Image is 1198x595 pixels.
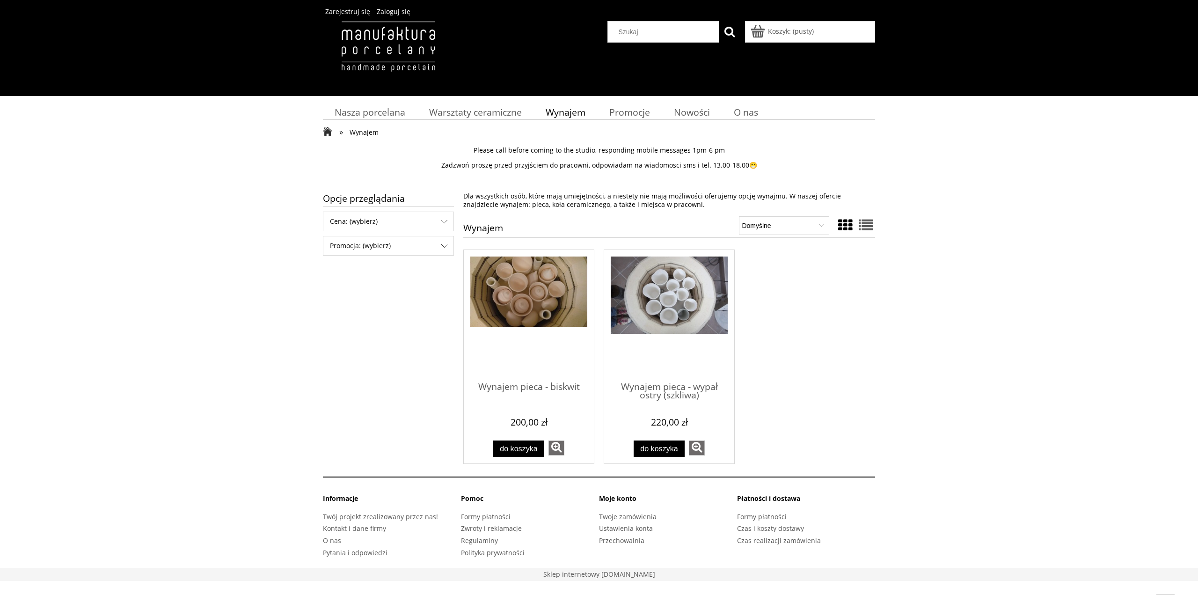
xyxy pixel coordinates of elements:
a: Produkty w koszyku 0. Przejdź do koszyka [752,27,814,36]
input: Szukaj w sklepie [612,22,719,42]
span: » [339,126,343,137]
span: Wynajem pieca - biskwit [470,374,587,402]
span: Promocje [609,106,650,118]
span: Nowości [674,106,710,118]
a: Wynajem [534,103,598,121]
a: Polityka prywatności [461,548,525,557]
span: Wynajem [350,128,379,137]
a: Warsztaty ceramiczne [417,103,534,121]
a: Pytania i odpowiedzi [323,548,387,557]
a: Zwroty i reklamacje [461,524,522,533]
a: Formy płatności [737,512,787,521]
p: Zadzwoń proszę przed przyjściem do pracowni, odpowiadam na wiadomosci sms i tel. 13.00-18.00😁 [323,161,875,169]
span: Nasza porcelana [335,106,405,118]
em: 200,00 zł [511,416,548,428]
li: Pomoc [461,494,599,510]
a: Widok pełny [859,215,873,235]
span: O nas [734,106,758,118]
a: Nasza porcelana [323,103,417,121]
select: Sortuj wg [739,216,829,235]
a: Wynajem pieca - wypał ostry (szkliwa) [611,374,728,411]
li: Płatności i dostawa [737,494,875,510]
img: Wynajem pieca - biskwit [470,257,587,327]
button: Do koszyka Wynajem pieca - biskwit [493,441,545,457]
p: Please call before coming to the studio, responding mobile messages 1pm-6 pm [323,146,875,154]
a: Czas realizacji zamówienia [737,536,821,545]
a: Przejdź do produktu Wynajem pieca - wypał ostry (szkliwa) [611,257,728,374]
em: 220,00 zł [651,416,688,428]
p: Dla wszystkich osób, które mają umiejętności, a niestety nie mają możliwości oferujemy opcję wyna... [463,192,875,209]
a: zobacz więcej [689,441,705,455]
a: Regulaminy [461,536,498,545]
button: Szukaj [719,21,740,43]
a: Twój projekt zrealizowany przez nas! [323,512,438,521]
a: Nowości [662,103,722,121]
span: Wynajem pieca - wypał ostry (szkliwa) [611,374,728,402]
a: Zaloguj się [377,7,410,16]
div: Filtruj [323,236,454,256]
span: Warsztaty ceramiczne [429,106,522,118]
span: Cena: (wybierz) [323,212,453,231]
img: Wynajem pieca - wypał ostry (szkliwa) [611,257,728,334]
a: O nas [722,103,770,121]
b: (pusty) [793,27,814,36]
a: Twoje zamówienia [599,512,657,521]
a: Przejdź do produktu Wynajem pieca - biskwit [470,257,587,374]
a: Promocje [598,103,662,121]
a: Wynajem pieca - biskwit [470,374,587,411]
li: Informacje [323,494,461,510]
a: Widok ze zdjęciem [838,215,852,235]
img: Manufaktura Porcelany [323,21,453,91]
a: Zarejestruj się [325,7,370,16]
a: Formy płatności [461,512,511,521]
span: Do koszyka [500,444,538,453]
span: Do koszyka [640,444,678,453]
span: Opcje przeglądania [323,190,454,206]
div: Filtruj [323,212,454,231]
a: Przechowalnia [599,536,644,545]
a: Sklep stworzony na platformie Shoper. Przejdź do strony shoper.pl - otwiera się w nowej karcie [543,570,655,579]
a: O nas [323,536,341,545]
a: zobacz więcej [548,441,564,455]
h1: Wynajem [463,223,503,237]
li: Moje konto [599,494,737,510]
a: Czas i koszty dostawy [737,524,804,533]
span: Koszyk: [768,27,791,36]
span: Wynajem [546,106,585,118]
button: Do koszyka Wynajem pieca - wypał ostry (szkliwa) [634,441,685,457]
span: Promocja: (wybierz) [323,236,453,255]
a: Ustawienia konta [599,524,653,533]
a: Kontakt i dane firmy [323,524,386,533]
